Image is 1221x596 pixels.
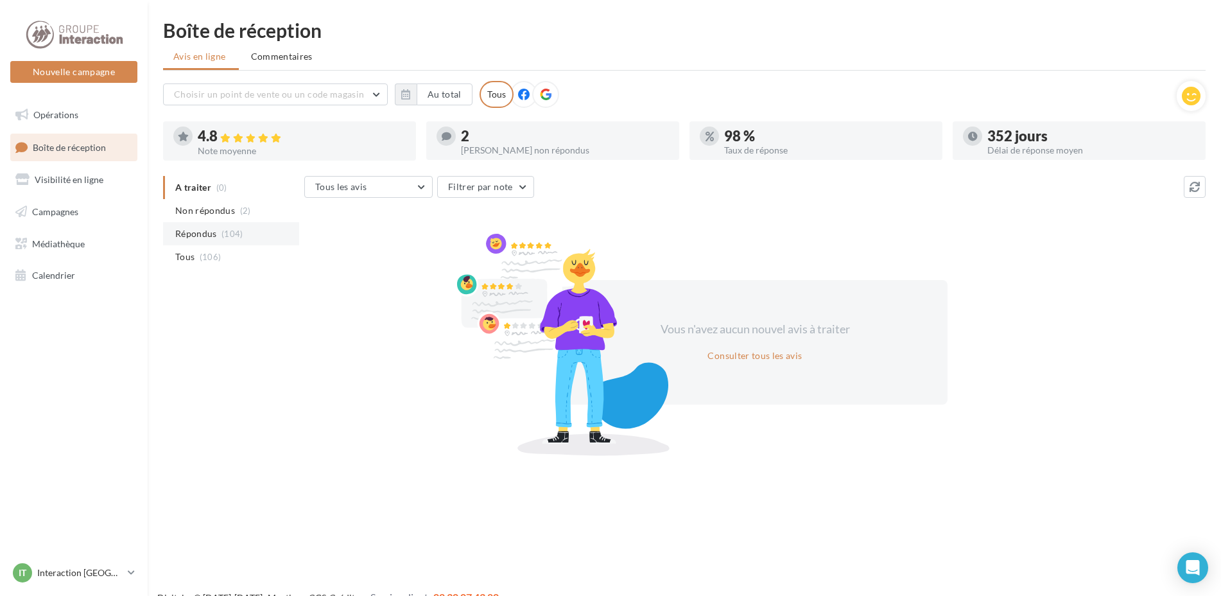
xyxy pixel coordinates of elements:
[33,141,106,152] span: Boîte de réception
[175,204,235,217] span: Non répondus
[395,83,472,105] button: Au total
[461,129,669,143] div: 2
[315,181,367,192] span: Tous les avis
[198,129,406,144] div: 4.8
[221,229,243,239] span: (104)
[8,262,140,289] a: Calendrier
[10,561,137,585] a: IT Interaction [GEOGRAPHIC_DATA]
[417,83,472,105] button: Au total
[1177,552,1208,583] div: Open Intercom Messenger
[437,176,534,198] button: Filtrer par note
[461,146,669,155] div: [PERSON_NAME] non répondus
[240,206,251,216] span: (2)
[35,174,103,185] span: Visibilité en ligne
[702,348,807,364] button: Consulter tous les avis
[8,166,140,193] a: Visibilité en ligne
[19,566,26,579] span: IT
[10,61,137,83] button: Nouvelle campagne
[37,566,123,579] p: Interaction [GEOGRAPHIC_DATA]
[175,227,217,240] span: Répondus
[33,109,78,120] span: Opérations
[175,250,195,263] span: Tous
[251,50,313,63] span: Commentaires
[724,146,932,155] div: Taux de réponse
[32,206,78,217] span: Campagnes
[163,21,1206,40] div: Boîte de réception
[8,101,140,128] a: Opérations
[480,81,514,108] div: Tous
[32,270,75,281] span: Calendrier
[8,231,140,258] a: Médiathèque
[987,129,1195,143] div: 352 jours
[987,146,1195,155] div: Délai de réponse moyen
[645,321,865,338] div: Vous n'avez aucun nouvel avis à traiter
[304,176,433,198] button: Tous les avis
[200,252,221,262] span: (106)
[198,146,406,155] div: Note moyenne
[8,198,140,225] a: Campagnes
[32,238,85,249] span: Médiathèque
[724,129,932,143] div: 98 %
[174,89,364,100] span: Choisir un point de vente ou un code magasin
[163,83,388,105] button: Choisir un point de vente ou un code magasin
[8,134,140,161] a: Boîte de réception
